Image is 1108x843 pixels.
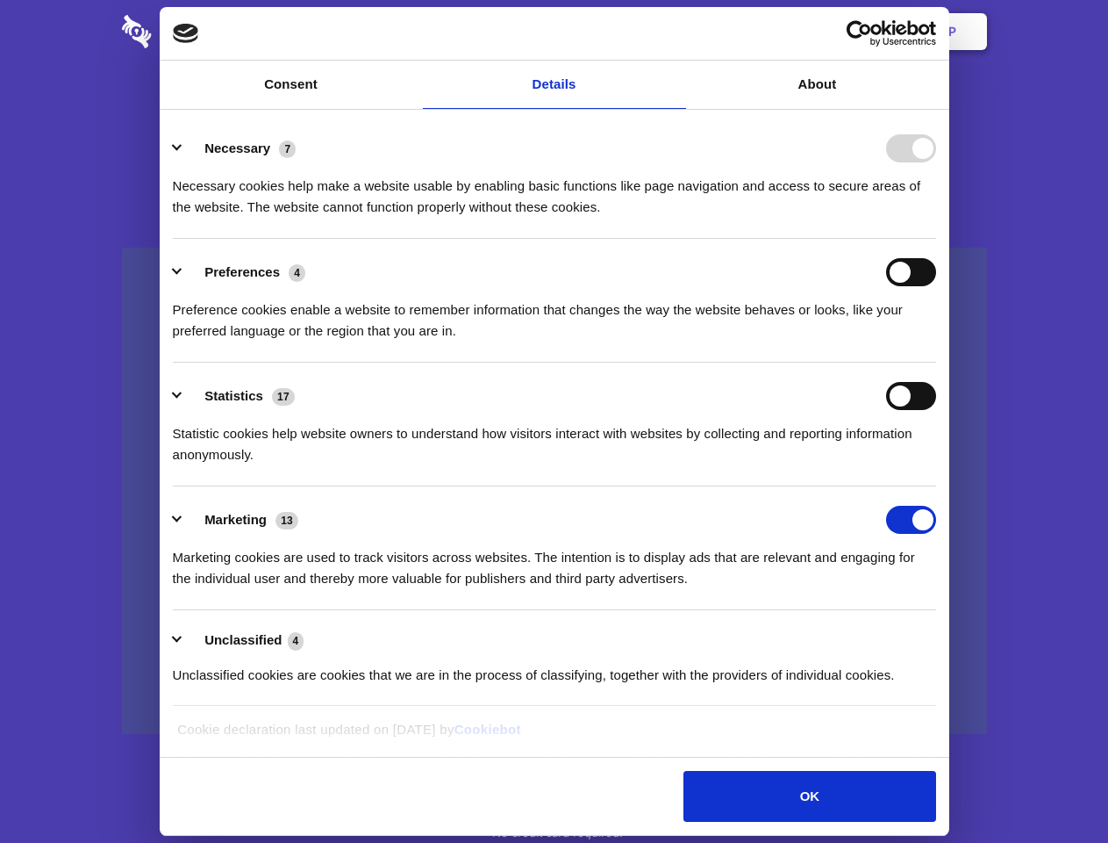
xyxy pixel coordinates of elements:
a: Contact [711,4,792,59]
span: 7 [279,140,296,158]
span: 4 [289,264,305,282]
button: Preferences (4) [173,258,317,286]
a: Details [423,61,686,109]
span: 4 [288,632,304,650]
a: Login [796,4,872,59]
h4: Auto-redaction of sensitive data, encrypted data sharing and self-destructing private chats. Shar... [122,160,987,218]
button: Necessary (7) [173,134,307,162]
label: Statistics [204,388,263,403]
button: Unclassified (4) [173,630,315,652]
h1: Eliminate Slack Data Loss. [122,79,987,142]
span: 17 [272,388,295,406]
a: Cookiebot [454,722,521,737]
div: Marketing cookies are used to track visitors across websites. The intention is to display ads tha... [173,534,936,589]
label: Marketing [204,512,267,527]
span: 13 [275,512,298,530]
div: Preference cookies enable a website to remember information that changes the way the website beha... [173,286,936,342]
iframe: Drift Widget Chat Controller [1020,755,1087,822]
button: Marketing (13) [173,506,310,534]
img: logo [173,24,199,43]
a: Consent [160,61,423,109]
label: Preferences [204,264,280,279]
div: Statistic cookies help website owners to understand how visitors interact with websites by collec... [173,410,936,465]
a: Wistia video thumbnail [122,248,987,735]
a: About [686,61,949,109]
div: Necessary cookies help make a website usable by enabling basic functions like page navigation and... [173,162,936,218]
div: Cookie declaration last updated on [DATE] by [164,719,944,753]
button: OK [683,771,935,822]
label: Necessary [204,140,270,155]
button: Statistics (17) [173,382,306,410]
a: Usercentrics Cookiebot - opens in a new window [783,20,936,47]
img: logo-wordmark-white-trans-d4663122ce5f474addd5e946df7df03e33cb6a1c49d2221995e7729f52c070b2.svg [122,15,272,48]
a: Pricing [515,4,591,59]
div: Unclassified cookies are cookies that we are in the process of classifying, together with the pro... [173,652,936,686]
